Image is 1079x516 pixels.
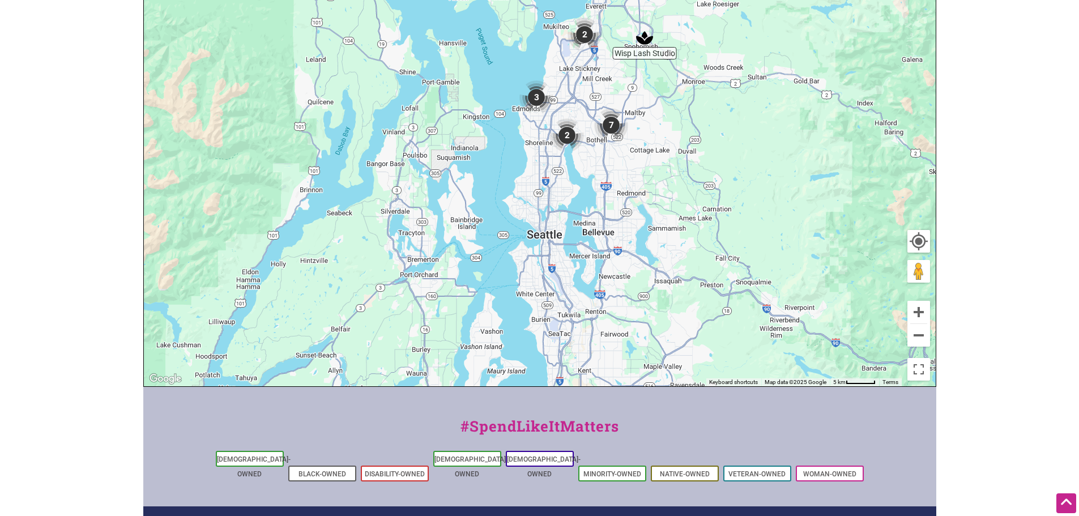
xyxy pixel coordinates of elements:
div: 3 [515,76,558,119]
button: Your Location [907,230,930,253]
div: 2 [545,114,588,157]
a: Black-Owned [298,470,346,478]
div: 7 [590,104,633,147]
button: Toggle fullscreen view [906,357,931,382]
button: Zoom in [907,301,930,323]
a: Terms [882,379,898,385]
span: 5 km [833,379,846,385]
a: [DEMOGRAPHIC_DATA]-Owned [507,455,581,478]
button: Keyboard shortcuts [709,378,758,386]
a: [DEMOGRAPHIC_DATA]-Owned [434,455,508,478]
button: Map Scale: 5 km per 49 pixels [830,378,879,386]
a: Open this area in Google Maps (opens a new window) [147,372,184,386]
div: Scroll Back to Top [1056,493,1076,513]
a: [DEMOGRAPHIC_DATA]-Owned [217,455,291,478]
button: Drag Pegman onto the map to open Street View [907,260,930,283]
div: #SpendLikeItMatters [143,415,936,449]
span: Map data ©2025 Google [765,379,826,385]
a: Disability-Owned [365,470,425,478]
a: Veteran-Owned [728,470,786,478]
img: Google [147,372,184,386]
button: Zoom out [907,324,930,347]
div: Wisp Lash Studio [632,25,658,51]
a: Woman-Owned [803,470,856,478]
div: 2 [563,13,606,56]
a: Native-Owned [660,470,710,478]
a: Minority-Owned [583,470,641,478]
